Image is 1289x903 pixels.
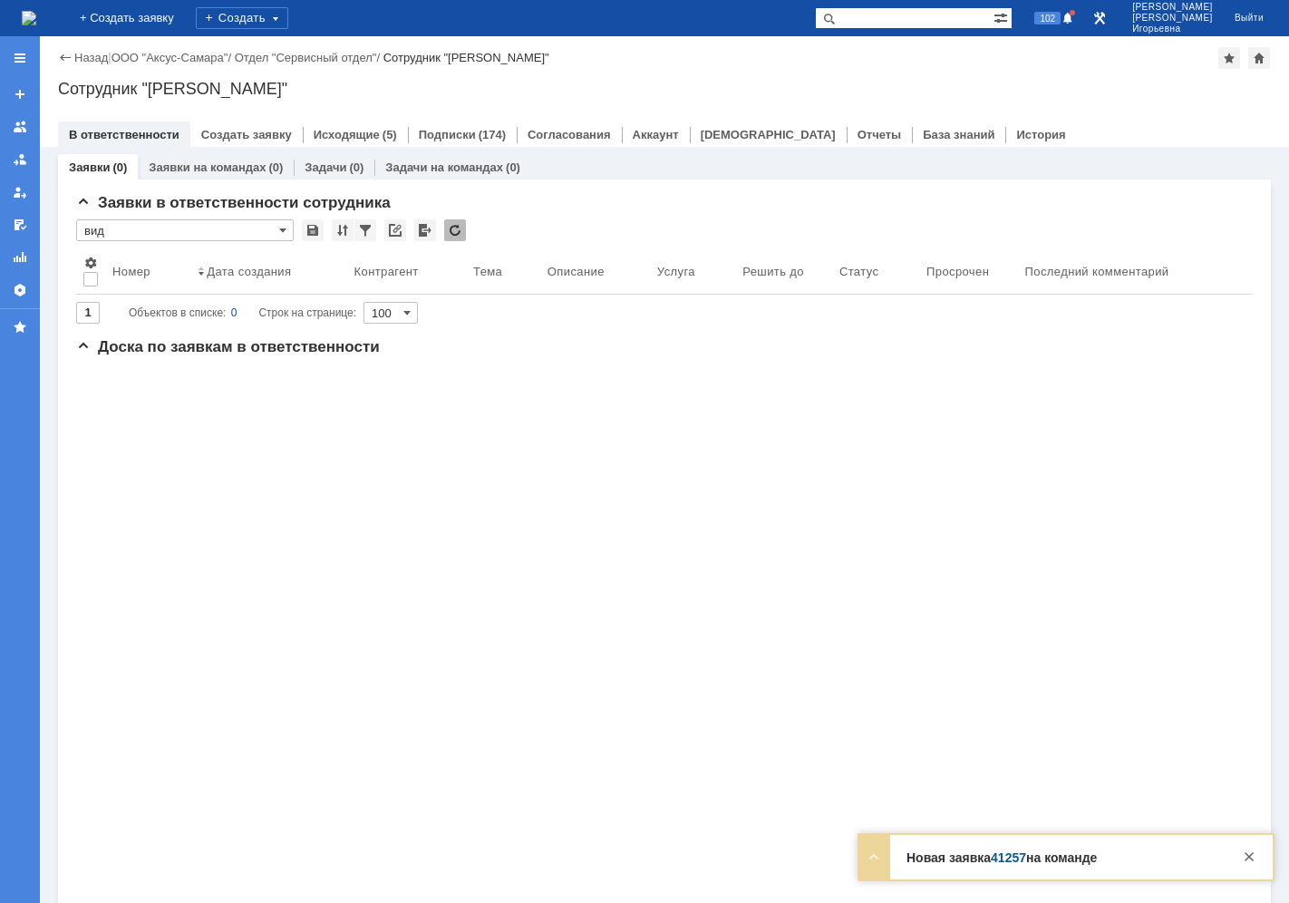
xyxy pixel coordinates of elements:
div: Дата создания [207,265,291,278]
div: Решить до [742,265,804,278]
div: Сделать домашней страницей [1248,47,1270,69]
th: Услуга [650,248,735,295]
div: Сотрудник "[PERSON_NAME]" [58,80,1271,98]
th: Номер [105,248,190,295]
a: Задачи [305,160,346,174]
a: Отчеты [5,243,34,272]
div: (0) [268,160,283,174]
div: Экспорт списка [414,219,436,241]
div: 0 [231,302,237,324]
i: Строк на странице: [129,302,356,324]
div: Описание [548,265,605,278]
div: Добавить в избранное [1218,47,1240,69]
a: В ответственности [69,128,179,141]
a: Задачи на командах [385,160,503,174]
span: [PERSON_NAME] [1132,13,1213,24]
div: Создать [196,7,288,29]
div: (5) [383,128,397,141]
a: Настройки [5,276,34,305]
span: Заявки в ответственности сотрудника [76,194,391,211]
strong: Новая заявка на команде [906,850,1097,865]
a: Заявки в моей ответственности [5,145,34,174]
a: Перейти в интерфейс администратора [1089,7,1110,29]
span: 102 [1034,12,1061,24]
a: Заявки на командах [149,160,266,174]
span: Настройки [83,256,98,270]
img: logo [22,11,36,25]
a: Перейти на домашнюю страницу [22,11,36,25]
div: Просрочен [926,265,989,278]
div: Скопировать ссылку на список [384,219,406,241]
a: Подписки [419,128,476,141]
a: Заявки [69,160,110,174]
a: Заявки на командах [5,112,34,141]
th: Тема [466,248,540,295]
a: Исходящие [314,128,380,141]
div: Сотрудник "[PERSON_NAME]" [383,51,549,64]
a: История [1016,128,1065,141]
span: [PERSON_NAME] [1132,2,1213,13]
a: Согласования [528,128,611,141]
a: Назад [74,51,108,64]
div: Обновлять список [444,219,466,241]
a: Аккаунт [633,128,679,141]
a: База знаний [923,128,994,141]
span: Доска по заявкам в ответственности [76,338,380,355]
a: ООО "Аксус-Самара" [111,51,228,64]
a: Создать заявку [5,80,34,109]
span: Игорьевна [1132,24,1213,34]
div: Номер [112,265,150,278]
th: Контрагент [347,248,466,295]
div: Тема [473,265,502,278]
div: Последний комментарий [1025,265,1169,278]
div: Сохранить вид [302,219,324,241]
th: Дата создания [190,248,346,295]
div: (0) [349,160,363,174]
a: Мои заявки [5,178,34,207]
span: Расширенный поиск [993,8,1012,25]
th: Статус [832,248,919,295]
div: Развернуть [863,846,885,868]
div: Статус [839,265,878,278]
a: Создать заявку [201,128,292,141]
div: Услуга [657,265,695,278]
div: (0) [112,160,127,174]
div: Контрагент [354,265,419,278]
div: / [235,51,383,64]
div: (174) [479,128,506,141]
div: (0) [506,160,520,174]
a: Отчеты [858,128,902,141]
a: 41257 [991,850,1026,865]
a: Мои согласования [5,210,34,239]
a: Отдел "Сервисный отдел" [235,51,377,64]
div: Фильтрация... [354,219,376,241]
span: Объектов в списке: [129,306,226,319]
a: [DEMOGRAPHIC_DATA] [701,128,836,141]
div: Сортировка... [332,219,354,241]
div: Закрыть [1238,846,1260,868]
div: / [111,51,235,64]
div: | [108,50,111,63]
